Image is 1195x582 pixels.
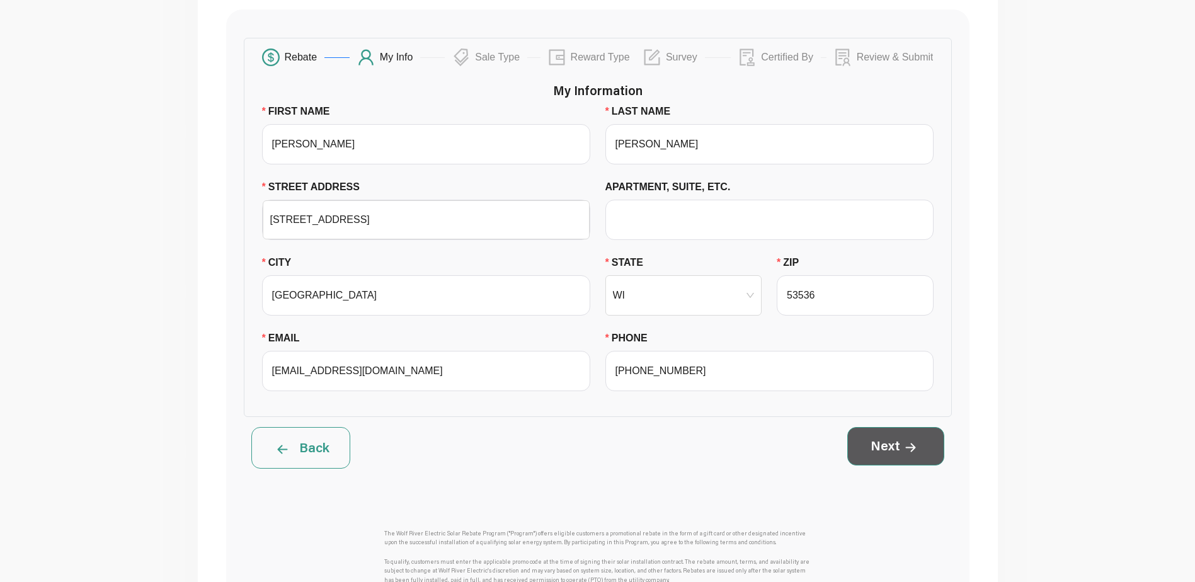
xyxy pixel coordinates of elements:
label: PHONE [605,331,657,346]
label: CITY [262,255,301,270]
span: WI [613,286,755,305]
input: CITY [262,275,590,316]
div: Rebate [285,48,325,66]
span: dollar [262,48,280,66]
input: APARTMENT, SUITE, ETC. [605,200,934,240]
label: STREET ADDRESS [262,180,370,195]
span: user [357,48,375,66]
button: Back [251,427,350,469]
span: tags [452,48,470,66]
input: STATE [613,276,755,315]
label: EMAIL [262,331,309,346]
input: FIRST NAME [262,124,590,164]
div: My Info [380,48,420,66]
label: STATE [605,255,653,270]
input: LAST NAME [605,124,934,164]
div: Survey [666,48,705,66]
div: Sale Type [475,48,527,66]
span: solution [834,48,852,66]
input: PHONE [605,351,934,391]
span: audit [738,48,756,66]
label: APARTMENT, SUITE, ETC. [605,180,740,195]
div: The Wolf River Electric Solar Rebate Program ("Program") offers eligible customers a promotional ... [384,524,811,552]
input: ZIP [777,275,934,316]
input: EMAIL [262,351,590,391]
span: wallet [548,48,566,66]
label: FIRST NAME [262,104,340,119]
div: Certified By [761,48,821,66]
button: Next [847,427,944,465]
label: LAST NAME [605,104,680,119]
h5: My Information [262,83,934,98]
div: Review & Submit [857,48,934,66]
span: form [643,48,661,66]
div: Reward Type [571,48,638,66]
input: STREET ADDRESS [270,201,582,239]
label: ZIP [777,255,808,270]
